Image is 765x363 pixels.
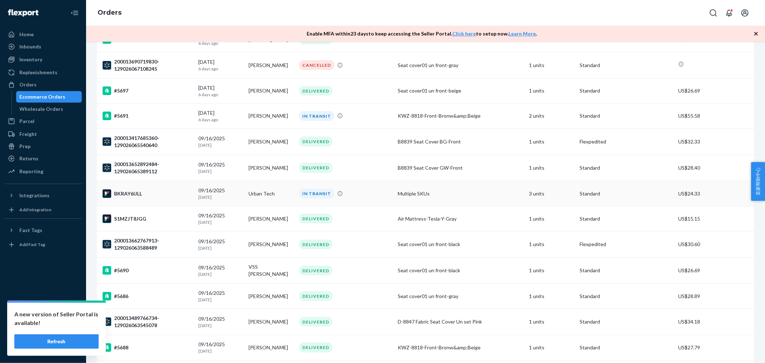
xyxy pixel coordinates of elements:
[675,78,754,103] td: US$26.69
[526,309,577,335] td: 1 units
[299,111,334,121] div: IN TRANSIT
[395,181,526,206] td: Multiple SKUs
[526,103,577,128] td: 2 units
[198,341,243,354] div: 09/16/2025
[103,58,193,72] div: 200013690719830-129026067108245
[526,258,577,284] td: 1 units
[98,9,122,16] a: Orders
[246,231,296,258] td: [PERSON_NAME]
[398,164,524,171] div: B8839 Seat Cover GW-Front
[198,187,243,200] div: 09/16/2025
[19,81,37,88] div: Orders
[526,129,577,155] td: 1 units
[722,6,736,20] button: Open notifications
[19,192,49,199] div: Integrations
[19,31,34,38] div: Home
[526,78,577,103] td: 1 units
[16,91,82,103] a: Ecommerce Orders
[198,168,243,174] p: [DATE]
[8,9,38,16] img: Flexport logo
[198,264,243,277] div: 09/16/2025
[4,54,82,65] a: Inventory
[103,189,193,198] div: BKRAY6IJLL
[103,315,193,329] div: 200013489766734-129026063545078
[246,103,296,128] td: [PERSON_NAME]
[307,30,537,37] p: Enable MFA within 23 days to keep accessing the Seller Portal. to setup now. .
[19,155,38,162] div: Returns
[103,161,193,175] div: 200013652892484-129026065389112
[198,219,243,225] p: [DATE]
[4,141,82,152] a: Prep
[738,6,752,20] button: Open account menu
[4,239,82,250] a: Add Fast Tag
[526,181,577,206] td: 3 units
[198,271,243,277] p: [DATE]
[19,118,34,125] div: Parcel
[246,155,296,181] td: [PERSON_NAME]
[580,293,672,300] p: Standard
[198,142,243,148] p: [DATE]
[526,52,577,78] td: 1 units
[19,56,42,63] div: Inventory
[16,103,82,115] a: Wholesale Orders
[299,240,332,249] div: DELIVERED
[675,129,754,155] td: US$32.33
[246,206,296,231] td: [PERSON_NAME]
[398,293,524,300] div: Seat cover01 un front-gray
[526,155,577,181] td: 1 units
[580,215,672,222] p: Standard
[4,306,82,318] a: Settings
[453,30,476,37] a: Click here
[20,105,63,113] div: Wholesale Orders
[14,334,99,349] button: Refresh
[67,6,82,20] button: Close Navigation
[580,138,672,145] p: Flexpedited
[103,237,193,251] div: 200013662767913-129026063588489
[4,319,82,330] a: Talk to Support
[198,322,243,329] p: [DATE]
[246,52,296,78] td: [PERSON_NAME]
[198,91,243,98] p: 6 days ago
[4,128,82,140] a: Freight
[299,214,332,223] div: DELIVERED
[198,58,243,72] div: [DATE]
[526,335,577,360] td: 1 units
[198,315,243,329] div: 09/16/2025
[246,335,296,360] td: [PERSON_NAME]
[246,258,296,284] td: VSS [PERSON_NAME]
[398,87,524,94] div: Seat cover01 un front-beige
[198,297,243,303] p: [DATE]
[14,310,99,327] p: A new version of Seller Portal is available!
[198,40,243,46] p: 6 days ago
[246,129,296,155] td: [PERSON_NAME]
[198,109,243,123] div: [DATE]
[675,103,754,128] td: US$55.58
[103,112,193,120] div: #5691
[198,289,243,303] div: 09/16/2025
[526,206,577,231] td: 1 units
[398,62,524,69] div: Seat cover01 un front-gray
[246,284,296,309] td: [PERSON_NAME]
[19,131,37,138] div: Freight
[19,69,57,76] div: Replenishments
[19,227,42,234] div: Fast Tags
[4,79,82,90] a: Orders
[675,155,754,181] td: US$28.40
[103,135,193,149] div: 200013417685360-129026065540640
[675,181,754,206] td: US$24.33
[198,194,243,200] p: [DATE]
[751,162,765,201] button: 卖家帮助中心
[19,143,30,150] div: Prep
[299,266,332,275] div: DELIVERED
[20,93,66,100] div: Ecommerce Orders
[4,29,82,40] a: Home
[526,231,577,258] td: 1 units
[299,60,334,70] div: CANCELLED
[398,318,524,325] div: D-8847 Fabric Seat Cover Un set Pink
[4,331,82,342] a: Help Center
[299,317,332,327] div: DELIVERED
[398,112,524,119] div: KWZ-8818-Front-Bronw&amp;Beige
[198,84,243,98] div: [DATE]
[246,78,296,103] td: [PERSON_NAME]
[675,258,754,284] td: US$26.69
